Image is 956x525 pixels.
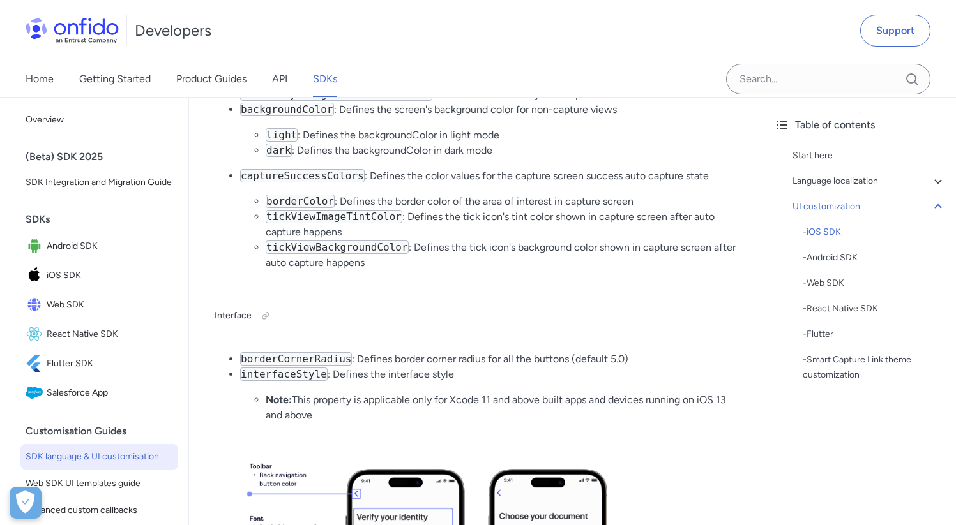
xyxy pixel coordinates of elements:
li: : Defines the tick icon's tint color shown in capture screen after auto capture happens [266,209,739,240]
a: -Web SDK [803,276,946,291]
a: Product Guides [176,61,247,97]
span: Flutter SDK [47,355,173,373]
a: IconSalesforce AppSalesforce App [20,379,178,407]
a: -React Native SDK [803,301,946,316]
li: : Defines border corner radius for all the buttons (default 5.0) [240,351,739,367]
div: - Smart Capture Link theme customization [803,352,946,383]
a: IconWeb SDKWeb SDK [20,291,178,319]
div: - Flutter [803,327,946,342]
a: SDK Integration and Migration Guide [20,170,178,195]
span: Web SDK [47,296,173,314]
code: interfaceStyle [240,367,328,381]
li: This property is applicable only for Xcode 11 and above built apps and devices running on iOS 13 ... [266,392,739,423]
a: IconFlutter SDKFlutter SDK [20,350,178,378]
span: Web SDK UI templates guide [26,476,173,491]
a: -iOS SDK [803,225,946,240]
h5: Interface [215,306,739,326]
code: dark [266,144,292,157]
span: Android SDK [47,237,173,255]
img: IconFlutter SDK [26,355,47,373]
img: IconReact Native SDK [26,325,47,343]
li: : Defines the screen's background color for non-capture views [240,102,739,158]
a: API [272,61,287,97]
span: Salesforce App [47,384,173,402]
a: IconAndroid SDKAndroid SDK [20,232,178,260]
a: Advanced custom callbacks [20,498,178,523]
a: Web SDK UI templates guide [20,471,178,496]
input: Onfido search input field [726,64,930,94]
div: Cookie Preferences [10,487,42,519]
a: Getting Started [79,61,151,97]
img: IconAndroid SDK [26,237,47,255]
code: borderCornerRadius [240,352,352,366]
code: secondaryBackgroundPressedColor [240,87,432,101]
a: Start here [793,148,946,163]
div: SDKs [26,207,183,232]
a: SDK language & UI customisation [20,444,178,470]
a: Language localization [793,174,946,189]
img: Onfido Logo [26,18,119,43]
li: : Defines the tick icon's background color shown in capture screen after auto capture happens [266,240,739,270]
code: tickViewBackgroundColor [266,240,409,254]
li: : Defines the color values for the capture screen success auto capture state [240,168,739,270]
a: Support [860,15,930,47]
a: -Flutter [803,327,946,342]
code: light [266,128,298,142]
span: Overview [26,112,173,128]
code: tickViewImageTintColor [266,210,402,223]
img: IconWeb SDK [26,296,47,314]
div: Customisation Guides [26,418,183,444]
div: (Beta) SDK 2025 [26,144,183,170]
div: - iOS SDK [803,225,946,240]
button: Open Preferences [10,487,42,519]
img: IconSalesforce App [26,384,47,402]
span: SDK language & UI customisation [26,449,173,464]
h1: Developers [135,20,211,41]
a: IconReact Native SDKReact Native SDK [20,320,178,348]
li: : Defines the backgroundColor in dark mode [266,143,739,158]
div: - Android SDK [803,250,946,265]
div: Table of contents [775,117,946,133]
code: backgroundColor [240,103,334,116]
span: iOS SDK [47,267,173,285]
img: IconiOS SDK [26,267,47,285]
div: - React Native SDK [803,301,946,316]
li: : Defines the border color of the area of interest in capture screen [266,194,739,209]
a: -Android SDK [803,250,946,265]
a: -Smart Capture Link theme customization [803,352,946,383]
a: UI customization [793,199,946,214]
a: SDKs [313,61,337,97]
code: captureSuccessColors [240,169,365,182]
div: - Web SDK [803,276,946,291]
a: Overview [20,107,178,133]
a: Home [26,61,54,97]
li: : Defines the backgroundColor in light mode [266,128,739,143]
span: Advanced custom callbacks [26,503,173,518]
a: IconiOS SDKiOS SDK [20,262,178,290]
span: React Native SDK [47,325,173,343]
li: : Defines the interface style [240,367,739,423]
strong: Note: [266,394,292,406]
code: borderColor [266,195,335,208]
span: SDK Integration and Migration Guide [26,175,173,190]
